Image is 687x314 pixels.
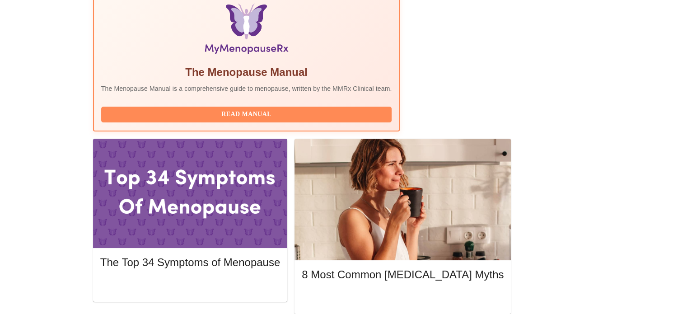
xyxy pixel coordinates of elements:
[101,65,392,80] h5: The Menopause Manual
[302,294,506,301] a: Read More
[147,4,346,58] img: Menopause Manual
[110,109,383,120] span: Read Manual
[302,267,504,282] h5: 8 Most Common [MEDICAL_DATA] Myths
[101,110,394,117] a: Read Manual
[101,84,392,93] p: The Menopause Manual is a comprehensive guide to menopause, written by the MMRx Clinical team.
[311,293,495,304] span: Read More
[100,255,280,270] h5: The Top 34 Symptoms of Menopause
[100,281,282,289] a: Read More
[101,107,392,122] button: Read Manual
[109,280,271,291] span: Read More
[100,278,280,294] button: Read More
[302,291,504,306] button: Read More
